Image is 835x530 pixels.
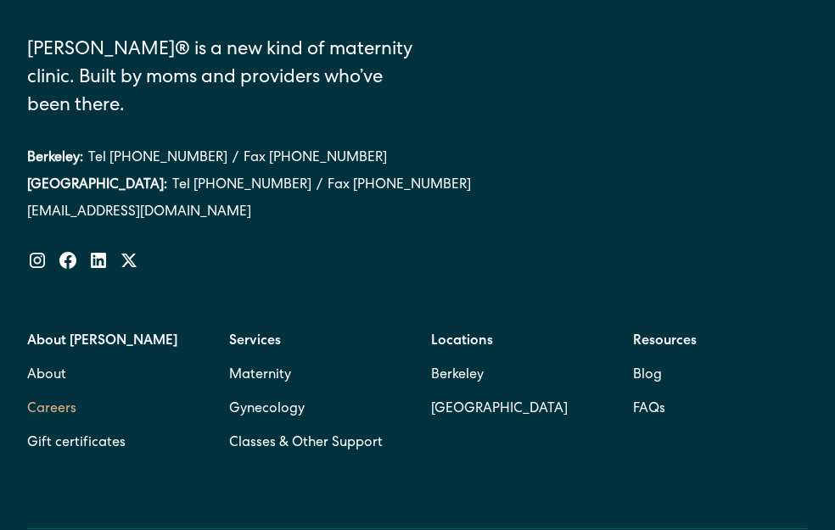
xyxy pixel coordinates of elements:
a: Fax [PHONE_NUMBER] [328,176,471,196]
a: Maternity [229,359,291,393]
a: Tel [PHONE_NUMBER] [88,148,227,169]
a: [EMAIL_ADDRESS][DOMAIN_NAME] [27,203,808,223]
div: [PERSON_NAME]® is a new kind of maternity clinic. Built by moms and providers who’ve been there. [27,37,427,121]
a: About [27,359,66,393]
a: Classes & Other Support [229,427,383,460]
a: Fax [PHONE_NUMBER] [244,148,387,169]
strong: Resources [633,335,697,349]
strong: Services [229,335,281,349]
strong: Locations [431,335,493,349]
a: Careers [27,393,76,427]
a: FAQs [633,393,665,427]
div: / [233,148,238,169]
a: Berkeley [431,359,568,393]
a: Gynecology [229,393,305,427]
strong: About [PERSON_NAME] [27,335,177,349]
a: Gift certificates [27,427,126,460]
div: Berkeley: [27,148,83,169]
div: [GEOGRAPHIC_DATA]: [27,176,167,196]
a: Tel [PHONE_NUMBER] [172,176,311,196]
div: / [317,176,322,196]
a: [GEOGRAPHIC_DATA] [431,393,568,427]
a: Blog [633,359,662,393]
